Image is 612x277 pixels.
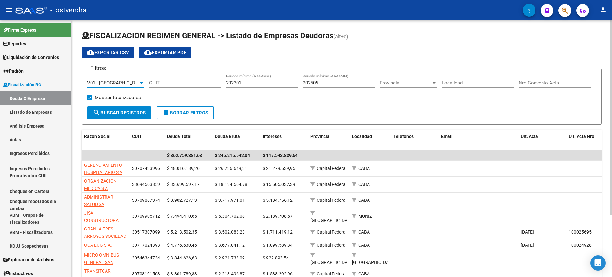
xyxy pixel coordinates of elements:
button: Borrar Filtros [157,106,214,119]
span: 100025695 [569,230,592,235]
span: $ 1.099.589,34 [263,243,293,248]
mat-icon: person [599,6,607,14]
span: $ 21.279.539,95 [263,166,295,171]
span: $ 3.801.789,83 [167,271,197,276]
span: - ostvendra [50,3,86,17]
span: ORGANIZACION MEDICA S A [84,179,117,191]
span: $ 117.543.839,64 [263,153,298,158]
span: Deuda Total [167,134,192,139]
span: (alt+d) [333,33,348,40]
span: Capital Federal [317,198,346,203]
datatable-header-cell: Intereses [260,130,308,151]
span: Capital Federal [317,271,346,276]
span: Ult. Acta Nro [569,134,594,139]
span: ADMINISTRAR SALUD SA [84,194,113,207]
span: CABA [358,166,370,171]
span: V01 - [GEOGRAPHIC_DATA] [87,80,145,86]
span: MICRO OMNIBUS GENERAL SAN MARTIN S A C [84,252,119,272]
span: CABA [358,271,370,276]
datatable-header-cell: Provincia [308,130,349,151]
span: Deuda Bruta [215,134,240,139]
span: 30707433996 [132,166,160,171]
span: GRANJA TRES ARROYOS SOCIEDAD ANONIMA COMERCIAL AGROPECUARIA FIN E INDUSTRIAL [84,226,126,268]
button: Exportar CSV [82,47,134,58]
mat-icon: cloud_download [87,48,94,56]
span: $ 922.893,54 [263,255,289,260]
span: 30717024393 [132,243,160,248]
datatable-header-cell: Email [439,130,518,151]
span: Exportar CSV [87,50,129,55]
span: FISCALIZACION REGIMEN GENERAL -> Listado de Empresas Deudoras [82,31,333,40]
span: GERENCIAMIENTO HOSPITALARIO S A [84,163,122,175]
datatable-header-cell: Teléfonos [391,130,439,151]
h3: Filtros [87,64,109,73]
span: $ 15.505.032,39 [263,182,295,187]
span: $ 2.213.496,87 [215,271,245,276]
span: Email [441,134,453,139]
span: Provincia [310,134,330,139]
span: $ 1.588.292,96 [263,271,293,276]
span: Buscar Registros [93,110,146,116]
mat-icon: search [93,109,100,116]
span: Capital Federal [317,166,346,171]
span: Explorador de Archivos [3,256,54,263]
span: $ 7.494.410,65 [167,214,197,219]
span: 30709887374 [132,198,160,203]
span: Capital Federal [317,182,346,187]
div: Open Intercom Messenger [590,255,606,271]
span: Reportes [3,40,26,47]
span: Teléfonos [393,134,414,139]
span: $ 18.194.564,78 [215,182,247,187]
span: Provincia [380,80,431,86]
span: Capital Federal [317,243,346,248]
span: 30708191503 [132,271,160,276]
span: $ 33.699.597,17 [167,182,200,187]
span: $ 5.213.502,35 [167,230,197,235]
span: Borrar Filtros [162,110,208,116]
button: Buscar Registros [87,106,151,119]
span: Padrón [3,68,24,75]
span: OCA LOG S.A. [84,243,112,248]
span: MUÑIZ [358,214,372,219]
span: 30709905712 [132,214,160,219]
datatable-header-cell: Ult. Acta [518,130,566,151]
span: Capital Federal [317,230,346,235]
span: $ 4.776.630,46 [167,243,197,248]
mat-icon: delete [162,109,170,116]
span: Liquidación de Convenios [3,54,59,61]
span: $ 3.502.083,23 [215,230,245,235]
span: [DATE] [521,243,534,248]
span: Mostrar totalizadores [95,94,141,101]
span: [DATE] [521,230,534,235]
span: $ 362.759.381,68 [167,153,202,158]
datatable-header-cell: Razón Social [82,130,129,151]
span: $ 3.844.626,63 [167,255,197,260]
datatable-header-cell: Deuda Total [164,130,212,151]
mat-icon: menu [5,6,13,14]
span: CABA [358,182,370,187]
span: JISA CONSTRUCTORA EMPRENDIMIENTOS INMOBILIARIOS SRL [84,210,125,237]
span: $ 26.736.649,31 [215,166,247,171]
mat-icon: cloud_download [144,48,152,56]
span: [GEOGRAPHIC_DATA] [310,260,353,265]
span: Ult. Acta [521,134,538,139]
span: 30546344734 [132,255,160,260]
span: $ 5.304.702,08 [215,214,245,219]
span: Fiscalización RG [3,81,41,88]
span: $ 2.189.708,57 [263,214,293,219]
span: $ 3.717.971,01 [215,198,245,203]
span: 100024928 [569,243,592,248]
span: $ 8.902.727,13 [167,198,197,203]
span: $ 245.215.542,04 [215,153,250,158]
span: CUIT [132,134,142,139]
datatable-header-cell: Deuda Bruta [212,130,260,151]
span: CABA [358,243,370,248]
span: 30517307099 [132,230,160,235]
span: Intereses [263,134,282,139]
span: $ 1.711.419,12 [263,230,293,235]
span: Razón Social [84,134,111,139]
span: Exportar PDF [144,50,186,55]
span: CABA [358,198,370,203]
button: Exportar PDF [139,47,191,58]
datatable-header-cell: CUIT [129,130,164,151]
